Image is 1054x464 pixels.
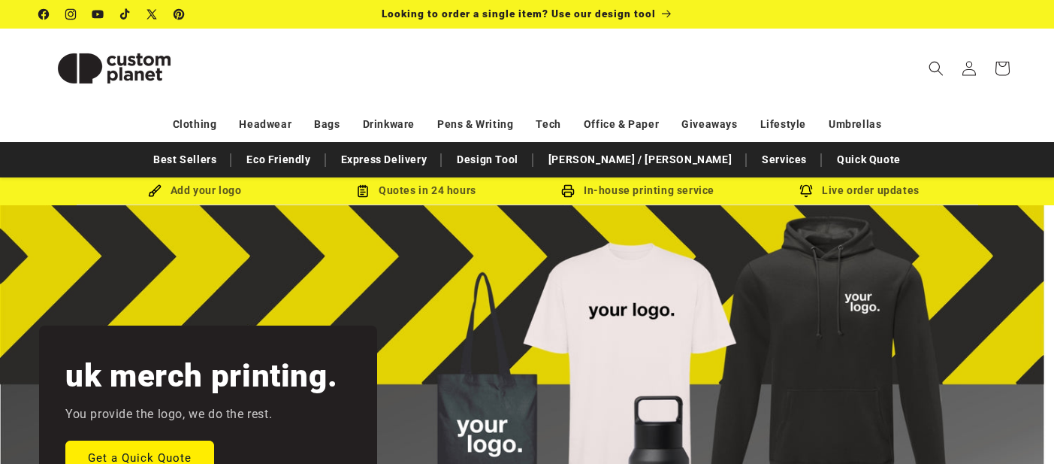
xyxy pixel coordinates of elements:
a: Giveaways [681,111,737,138]
a: Headwear [239,111,291,138]
h2: uk merch printing. [65,356,337,396]
a: Office & Paper [584,111,659,138]
a: Custom Planet [33,29,195,108]
a: Pens & Writing [437,111,513,138]
p: You provide the logo, we do the rest. [65,404,272,426]
a: Best Sellers [146,147,224,173]
div: Live order updates [749,181,971,200]
a: Clothing [173,111,217,138]
img: Order updates [799,184,813,198]
a: Drinkware [363,111,415,138]
a: Eco Friendly [239,147,318,173]
summary: Search [920,52,953,85]
div: In-house printing service [527,181,749,200]
img: Brush Icon [148,184,162,198]
img: Order Updates Icon [356,184,370,198]
a: Bags [314,111,340,138]
a: Tech [536,111,560,138]
a: Services [754,147,814,173]
a: Lifestyle [760,111,806,138]
div: Add your logo [84,181,306,200]
a: [PERSON_NAME] / [PERSON_NAME] [541,147,739,173]
a: Design Tool [449,147,526,173]
a: Umbrellas [829,111,881,138]
div: Quotes in 24 hours [306,181,527,200]
a: Quick Quote [829,147,908,173]
span: Looking to order a single item? Use our design tool [382,8,656,20]
img: In-house printing [561,184,575,198]
a: Express Delivery [334,147,435,173]
img: Custom Planet [39,35,189,102]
